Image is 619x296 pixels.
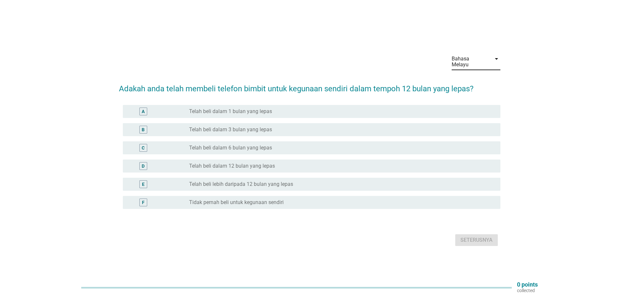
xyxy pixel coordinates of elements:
label: Telah beli dalam 1 bulan yang lepas [189,108,272,115]
label: Telah beli lebih daripada 12 bulan yang lepas [189,181,293,187]
div: E [142,181,145,187]
div: D [142,162,145,169]
label: Tidak pernah beli untuk kegunaan sendiri [189,199,284,206]
div: F [142,199,145,206]
label: Telah beli dalam 6 bulan yang lepas [189,145,272,151]
i: arrow_drop_down [493,55,500,63]
div: C [142,144,145,151]
div: A [142,108,145,115]
p: collected [517,288,538,293]
p: 0 points [517,282,538,288]
h2: Adakah anda telah membeli telefon bimbit untuk kegunaan sendiri dalam tempoh 12 bulan yang lepas? [119,76,500,95]
div: B [142,126,145,133]
label: Telah beli dalam 12 bulan yang lepas [189,163,275,169]
div: Bahasa Melayu [452,56,487,68]
label: Telah beli dalam 3 bulan yang lepas [189,126,272,133]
